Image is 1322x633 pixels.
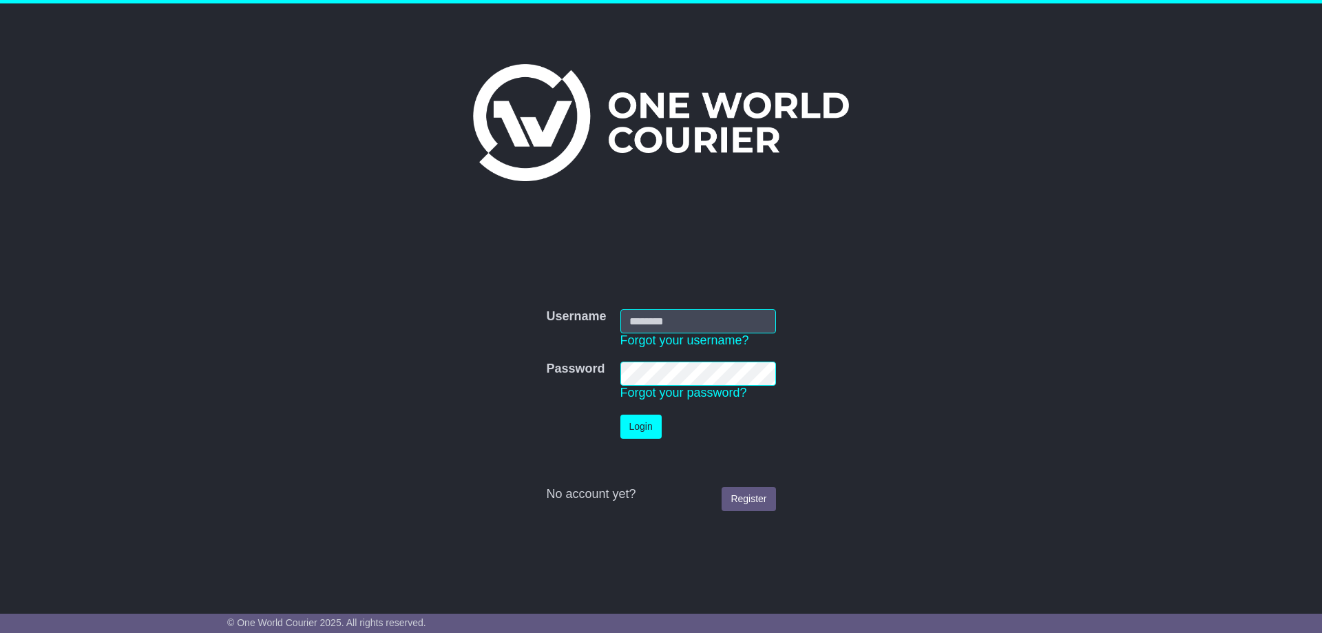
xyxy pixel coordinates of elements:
span: © One World Courier 2025. All rights reserved. [227,617,426,628]
img: One World [473,64,849,181]
button: Login [620,415,662,439]
a: Forgot your username? [620,333,749,347]
label: Password [546,362,605,377]
a: Forgot your password? [620,386,747,399]
div: No account yet? [546,487,775,502]
label: Username [546,309,606,324]
a: Register [722,487,775,511]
